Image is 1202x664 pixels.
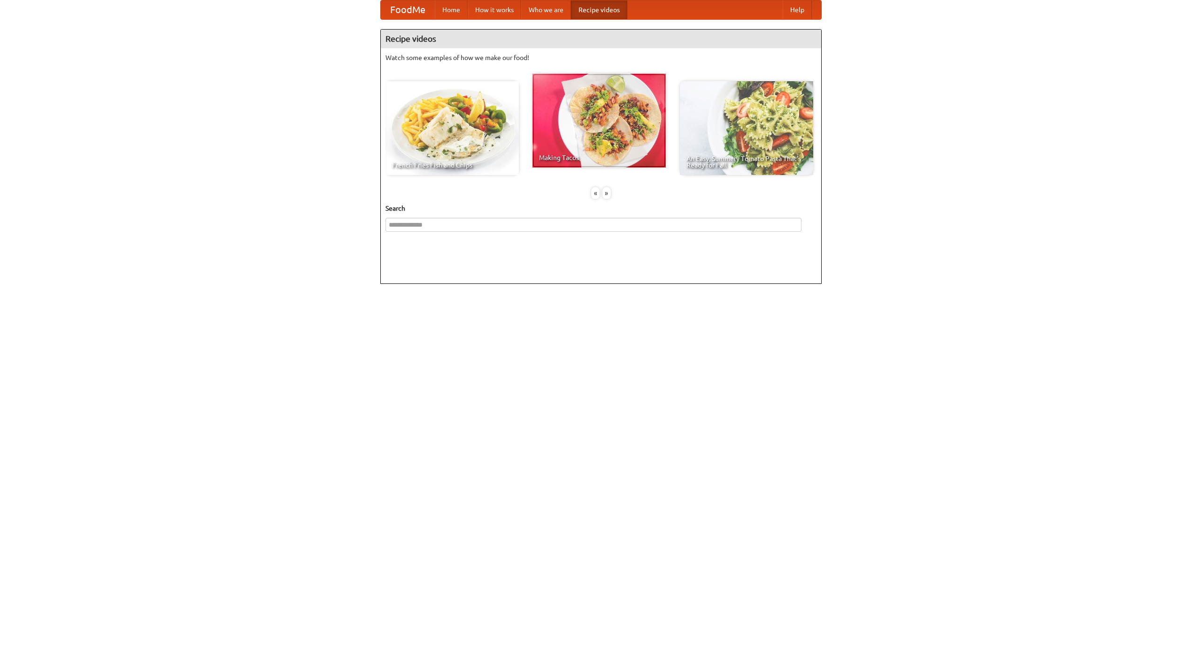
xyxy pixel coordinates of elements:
[591,187,600,199] div: «
[680,81,813,175] a: An Easy, Summery Tomato Pasta That's Ready for Fall
[392,162,512,168] span: French Fries Fish and Chips
[539,154,659,161] span: Making Tacos
[385,81,519,175] a: French Fries Fish and Chips
[602,187,611,199] div: »
[468,0,521,19] a: How it works
[385,204,817,213] h5: Search
[571,0,627,19] a: Recipe videos
[381,0,435,19] a: FoodMe
[385,53,817,62] p: Watch some examples of how we make our food!
[435,0,468,19] a: Home
[521,0,571,19] a: Who we are
[686,155,807,168] span: An Easy, Summery Tomato Pasta That's Ready for Fall
[381,30,821,48] h4: Recipe videos
[783,0,812,19] a: Help
[532,74,666,168] a: Making Tacos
